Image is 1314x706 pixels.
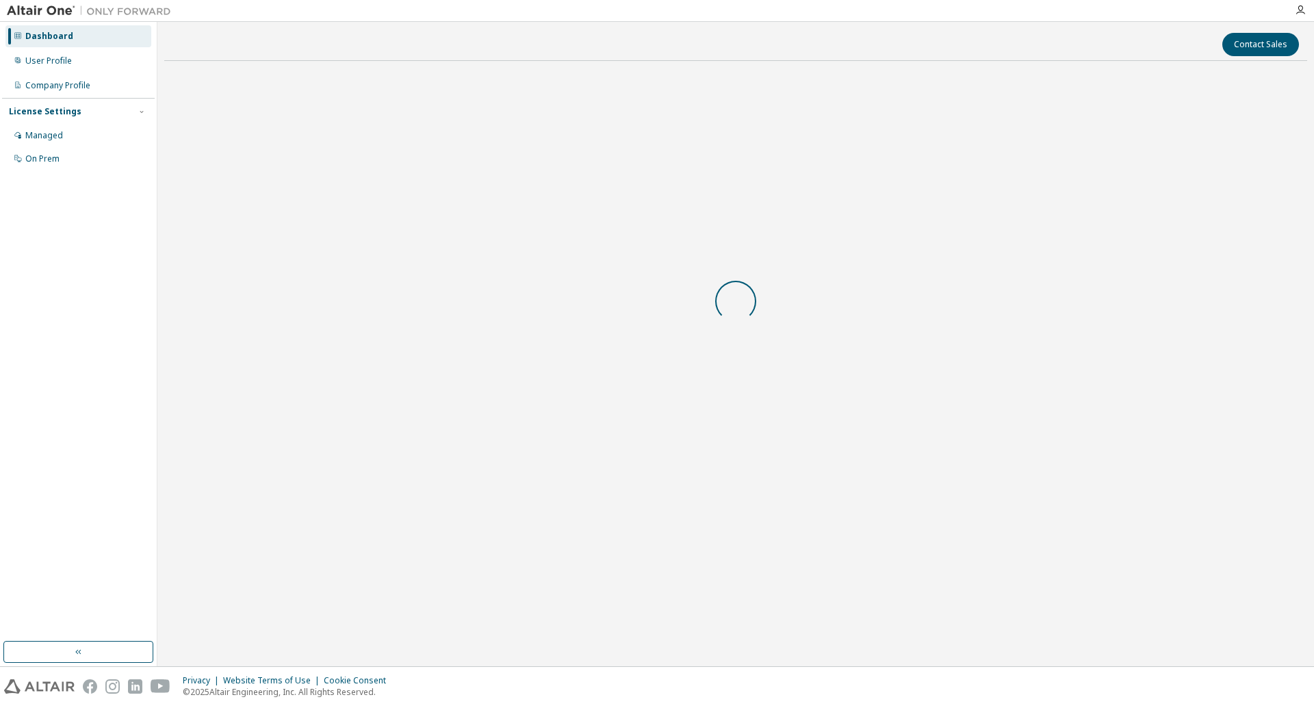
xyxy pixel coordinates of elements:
img: facebook.svg [83,679,97,694]
img: instagram.svg [105,679,120,694]
div: Website Terms of Use [223,675,324,686]
img: altair_logo.svg [4,679,75,694]
p: © 2025 Altair Engineering, Inc. All Rights Reserved. [183,686,394,698]
div: User Profile [25,55,72,66]
img: Altair One [7,4,178,18]
div: Dashboard [25,31,73,42]
div: Managed [25,130,63,141]
div: Privacy [183,675,223,686]
div: On Prem [25,153,60,164]
div: License Settings [9,106,81,117]
img: youtube.svg [151,679,170,694]
div: Cookie Consent [324,675,394,686]
button: Contact Sales [1222,33,1299,56]
img: linkedin.svg [128,679,142,694]
div: Company Profile [25,80,90,91]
